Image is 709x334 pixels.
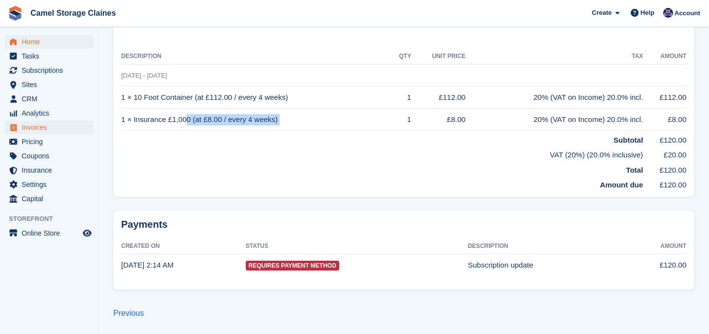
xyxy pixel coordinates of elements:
td: VAT (20%) (20.0% inclusive) [121,146,643,161]
a: Preview store [81,227,93,239]
a: Previous [113,309,144,317]
time: 2025-08-02 01:14:06 UTC [121,261,173,269]
td: £120.00 [643,176,686,191]
span: Home [22,35,81,49]
span: Coupons [22,149,81,163]
span: CRM [22,92,81,106]
a: Camel Storage Claines [27,5,120,21]
td: 1 × Insurance £1,000 (at £8.00 / every 4 weeks) [121,109,391,131]
strong: Subtotal [613,136,643,144]
a: menu [5,92,93,106]
span: Online Store [22,226,81,240]
span: Insurance [22,163,81,177]
span: Analytics [22,106,81,120]
span: Requires Payment Method [246,261,339,271]
td: £120.00 [623,254,686,276]
span: Create [592,8,612,18]
a: menu [5,192,93,206]
a: menu [5,149,93,163]
th: Created On [121,239,246,254]
td: £112.00 [411,87,465,109]
a: menu [5,78,93,91]
td: 1 × 10 Foot Container (at £112.00 / every 4 weeks) [121,87,391,109]
td: 1 [391,87,411,109]
td: 1 [391,109,411,131]
th: Description [468,239,623,254]
div: 20% (VAT on Income) 20.0% incl. [465,92,643,103]
h2: Payments [121,218,686,231]
td: £120.00 [643,161,686,176]
span: Subscriptions [22,63,81,77]
td: Subscription update [468,254,623,276]
img: Rod [663,8,673,18]
a: menu [5,163,93,177]
th: Amount [623,239,686,254]
td: £120.00 [643,130,686,146]
th: Description [121,49,391,64]
th: Status [246,239,468,254]
div: 20% (VAT on Income) 20.0% incl. [465,114,643,125]
a: menu [5,49,93,63]
a: menu [5,135,93,149]
td: £20.00 [643,146,686,161]
span: Capital [22,192,81,206]
span: Account [675,8,700,18]
img: stora-icon-8386f47178a22dfd0bd8f6a31ec36ba5ce8667c1dd55bd0f319d3a0aa187defe.svg [8,6,23,21]
th: Amount [643,49,686,64]
span: Sites [22,78,81,91]
span: Invoices [22,121,81,134]
a: menu [5,106,93,120]
span: Help [641,8,654,18]
a: menu [5,226,93,240]
a: menu [5,63,93,77]
a: menu [5,35,93,49]
th: Unit Price [411,49,465,64]
span: [DATE] - [DATE] [121,72,167,79]
th: QTY [391,49,411,64]
th: Tax [465,49,643,64]
td: £8.00 [411,109,465,131]
strong: Total [626,166,643,174]
td: £8.00 [643,109,686,131]
span: Settings [22,178,81,191]
span: Tasks [22,49,81,63]
a: menu [5,178,93,191]
a: menu [5,121,93,134]
td: £112.00 [643,87,686,109]
strong: Amount due [600,181,644,189]
span: Storefront [9,214,98,224]
span: Pricing [22,135,81,149]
